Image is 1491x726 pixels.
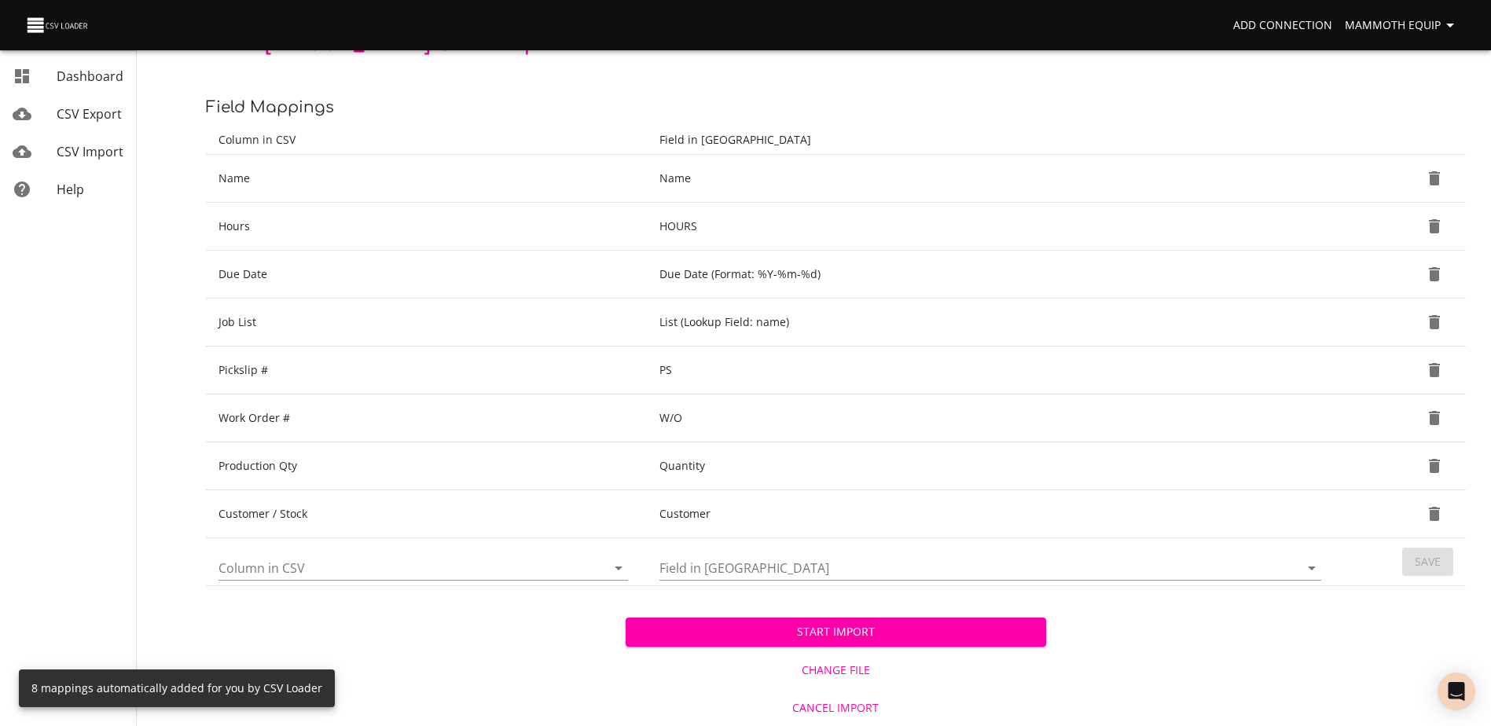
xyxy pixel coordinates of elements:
[57,181,84,198] span: Help
[1416,303,1453,341] button: Delete
[647,490,1340,538] td: Customer
[647,155,1340,203] td: Name
[647,203,1340,251] td: HOURS
[647,346,1340,394] td: PS
[647,442,1340,490] td: Quantity
[1301,557,1323,579] button: Open
[626,694,1045,723] button: Cancel Import
[206,251,647,299] td: Due Date
[1416,399,1453,437] button: Delete
[1416,255,1453,293] button: Delete
[647,126,1340,155] th: Field in [GEOGRAPHIC_DATA]
[1416,447,1453,485] button: Delete
[1227,11,1339,40] a: Add Connection
[632,698,1039,718] span: Cancel Import
[1416,207,1453,245] button: Delete
[1438,673,1475,710] div: Open Intercom Messenger
[57,105,122,123] span: CSV Export
[1416,495,1453,533] button: Delete
[206,346,647,394] td: Pickslip #
[31,674,322,702] div: 8 mappings automatically added for you by CSV Loader
[638,622,1033,642] span: Start Import
[25,14,91,36] img: CSV Loader
[57,68,123,85] span: Dashboard
[57,143,123,160] span: CSV Import
[206,126,647,155] th: Column in CSV
[1233,16,1332,35] span: Add Connection
[206,299,647,346] td: Job List
[632,661,1039,680] span: Change File
[206,394,647,442] td: Work Order #
[626,656,1045,685] button: Change File
[206,203,647,251] td: Hours
[647,394,1340,442] td: W/O
[1345,16,1460,35] span: Mammoth Equip
[206,155,647,203] td: Name
[1416,159,1453,197] button: Delete
[206,98,334,116] span: Field Mappings
[206,490,647,538] td: Customer / Stock
[1339,11,1466,40] button: Mammoth Equip
[647,299,1340,346] td: List (Lookup Field: name)
[647,251,1340,299] td: Due Date (Format: %Y-%m-%d)
[608,557,630,579] button: Open
[626,618,1045,647] button: Start Import
[1416,351,1453,389] button: Delete
[206,442,647,490] td: Production Qty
